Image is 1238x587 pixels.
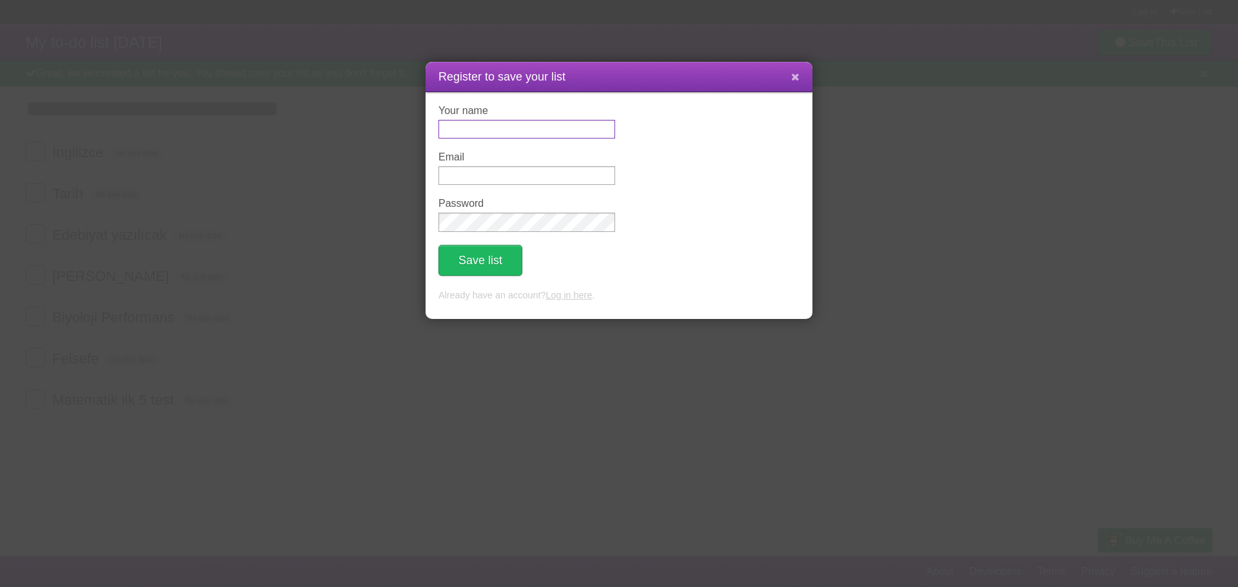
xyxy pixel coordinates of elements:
label: Your name [438,105,615,117]
label: Email [438,151,615,163]
label: Password [438,198,615,209]
h1: Register to save your list [438,68,800,86]
button: Save list [438,245,522,276]
p: Already have an account? . [438,289,800,303]
a: Log in here [545,290,592,300]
